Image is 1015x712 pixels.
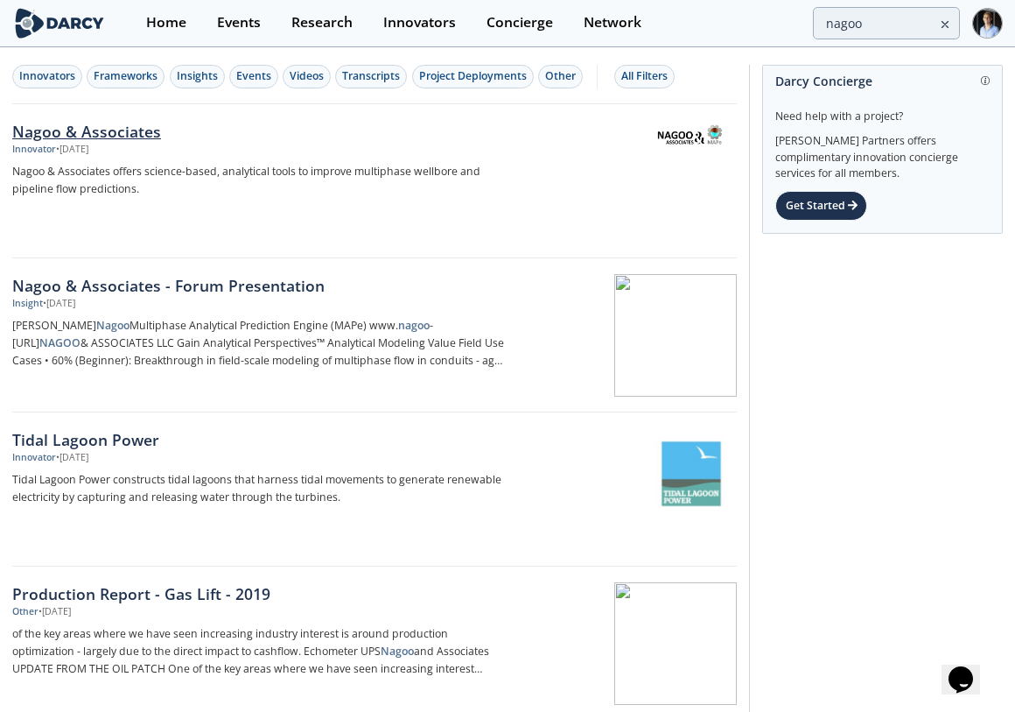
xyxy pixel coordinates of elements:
[12,428,504,451] div: Tidal Lagoon Power
[381,644,414,659] strong: Nagoo
[291,16,353,30] div: Research
[38,605,71,619] div: • [DATE]
[290,68,324,84] div: Videos
[419,68,527,84] div: Project Deployments
[398,318,430,333] strong: nagoo
[412,65,534,88] button: Project Deployments
[56,143,88,157] div: • [DATE]
[621,68,668,84] div: All Filters
[12,163,504,198] p: Nagoo & Associates offers science-based, analytical tools to improve multiphase wellbore and pipe...
[87,65,164,88] button: Frameworks
[236,68,271,84] div: Events
[813,7,960,39] input: Advanced Search
[12,8,107,39] img: logo-wide.svg
[217,16,261,30] div: Events
[56,451,88,465] div: • [DATE]
[775,191,867,221] div: Get Started
[12,451,56,465] div: Innovator
[335,65,407,88] button: Transcripts
[972,8,1003,39] img: Profile
[12,258,737,412] a: Nagoo & Associates - Forum Presentation Insight •[DATE] [PERSON_NAME]NagooMultiphase Analytical P...
[584,16,641,30] div: Network
[12,605,38,619] div: Other
[545,68,576,84] div: Other
[12,625,504,678] p: of the key areas where we have seen increasing industry interest is around production optimizatio...
[96,318,129,333] strong: Nagoo
[12,143,56,157] div: Innovator
[981,76,990,86] img: information.svg
[775,124,990,182] div: [PERSON_NAME] Partners offers complimentary innovation concierge services for all members.
[229,65,278,88] button: Events
[177,68,218,84] div: Insights
[12,297,43,311] div: Insight
[941,642,997,694] iframe: chat widget
[775,66,990,96] div: Darcy Concierge
[775,96,990,124] div: Need help with a project?
[12,120,504,143] div: Nagoo & Associates
[283,65,331,88] button: Videos
[94,68,157,84] div: Frameworks
[170,65,225,88] button: Insights
[383,16,456,30] div: Innovators
[12,274,504,297] div: Nagoo & Associates - Forum Presentation
[12,471,504,506] p: Tidal Lagoon Power constructs tidal lagoons that harness tidal movements to generate renewable el...
[43,297,75,311] div: • [DATE]
[19,68,75,84] div: Innovators
[12,65,82,88] button: Innovators
[12,412,737,567] a: Tidal Lagoon Power Innovator •[DATE] Tidal Lagoon Power constructs tidal lagoons that harness tid...
[486,16,553,30] div: Concierge
[12,582,504,605] div: Production Report - Gas Lift - 2019
[12,104,737,258] a: Nagoo & Associates Innovator •[DATE] Nagoo & Associates offers science-based, analytical tools to...
[538,65,583,88] button: Other
[342,68,400,84] div: Transcripts
[146,16,186,30] div: Home
[614,65,675,88] button: All Filters
[648,123,734,152] img: Nagoo & Associates
[12,317,504,370] p: [PERSON_NAME] Multiphase Analytical Prediction Engine (MAPe) www. -[URL] & ASSOCIATES LLC Gain An...
[39,335,80,350] strong: NAGOO
[648,431,734,517] img: Tidal Lagoon Power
